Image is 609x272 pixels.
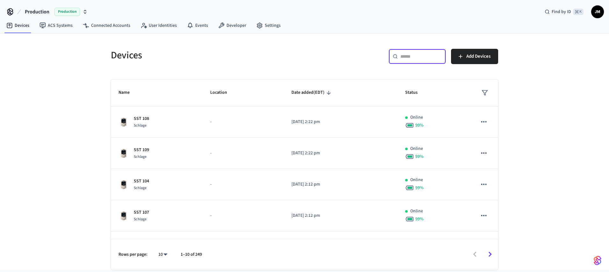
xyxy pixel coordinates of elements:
[182,20,213,31] a: Events
[25,8,49,16] span: Production
[134,123,147,128] span: Schlage
[210,212,276,219] p: -
[210,181,276,188] p: -
[410,177,423,183] p: Online
[251,20,286,31] a: Settings
[591,5,604,18] button: JM
[134,154,147,159] span: Schlage
[134,178,149,185] p: SST 104
[291,119,390,125] p: [DATE] 2:22 pm
[291,181,390,188] p: [DATE] 2:12 pm
[1,20,34,31] a: Devices
[592,6,603,18] span: JM
[210,150,276,157] p: -
[210,88,235,98] span: Location
[483,247,498,262] button: Go to next page
[34,20,78,31] a: ACS Systems
[134,185,147,191] span: Schlage
[134,209,149,216] p: SST 107
[118,88,138,98] span: Name
[291,150,390,157] p: [DATE] 2:22 pm
[135,20,182,31] a: User Identities
[415,216,424,222] span: 99 %
[573,9,584,15] span: ⌘ K
[405,88,426,98] span: Status
[291,88,333,98] span: Date added(EDT)
[540,6,589,18] div: Find by ID⌘ K
[415,122,424,129] span: 99 %
[410,145,423,152] p: Online
[134,115,149,122] p: SST 108
[134,147,149,153] p: SST 109
[415,153,424,160] span: 99 %
[415,185,424,191] span: 99 %
[118,148,129,158] img: Schlage Sense Smart Deadbolt with Camelot Trim, Front
[118,180,129,190] img: Schlage Sense Smart Deadbolt with Camelot Trim, Front
[410,114,423,121] p: Online
[155,250,170,259] div: 10
[54,8,80,16] span: Production
[552,9,571,15] span: Find by ID
[118,117,129,127] img: Schlage Sense Smart Deadbolt with Camelot Trim, Front
[291,212,390,219] p: [DATE] 2:12 pm
[213,20,251,31] a: Developer
[111,49,301,62] h5: Devices
[410,208,423,215] p: Online
[466,52,491,61] span: Add Devices
[78,20,135,31] a: Connected Accounts
[594,255,601,266] img: SeamLogoGradient.69752ec5.svg
[181,251,202,258] p: 1–10 of 249
[210,119,276,125] p: -
[451,49,498,64] button: Add Devices
[118,211,129,221] img: Schlage Sense Smart Deadbolt with Camelot Trim, Front
[134,217,147,222] span: Schlage
[118,251,147,258] p: Rows per page:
